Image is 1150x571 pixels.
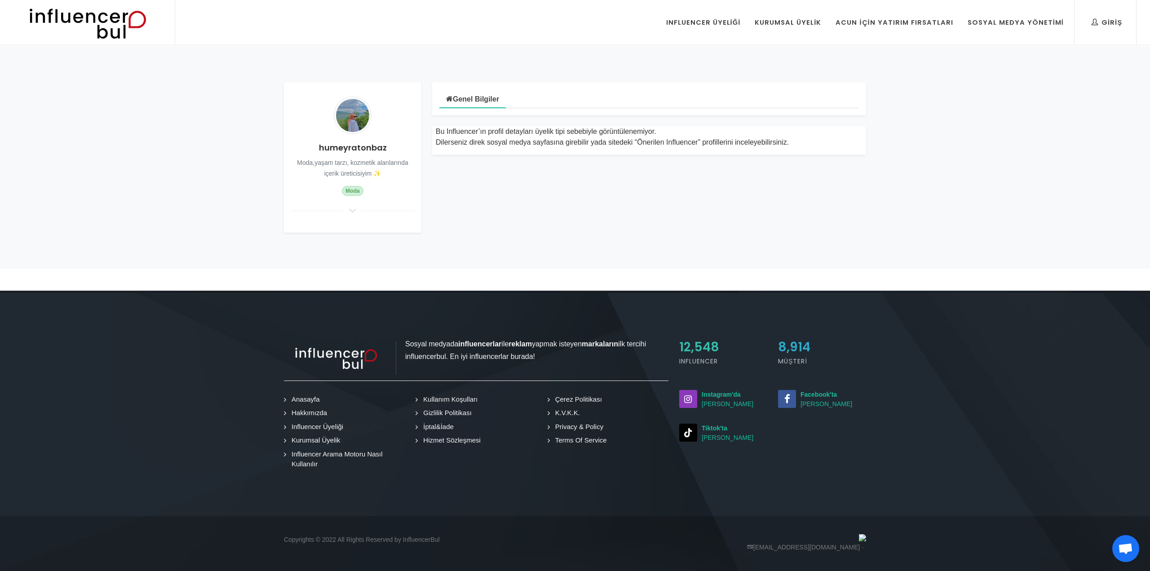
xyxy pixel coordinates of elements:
[859,534,866,541] img: logo_band_white@1x.png
[778,390,866,409] a: Facebook'ta[PERSON_NAME]
[778,357,866,366] h5: Müşteri
[418,394,479,405] a: Kullanım Koşulları
[458,340,501,348] strong: influencerlar
[550,435,608,446] a: Terms Of Service
[286,435,341,446] a: Kurumsal Üyelik
[439,89,506,108] a: Genel Bilgiler
[862,542,864,553] span: ·
[286,394,321,405] a: Anasayfa
[550,422,605,432] a: Privacy & Policy
[755,18,821,27] div: Kurumsal Üyelik
[836,18,953,27] div: Acun İçin Yatırım Fırsatları
[418,435,482,446] a: Hizmet Sözleşmesi
[1092,18,1122,27] div: Giriş
[418,422,455,432] a: İptal&İade
[509,340,532,348] strong: reklam
[297,159,408,177] small: Moda,yaşam tarzı, kozmetik alanlarında içerik üreticisiyim ✨
[291,142,414,154] h4: humeyratonbaz
[582,340,618,348] strong: markaların
[679,338,719,356] span: 12,548
[334,97,372,134] img: Avatar
[436,126,862,148] div: Bu Influencer’ın profil detayları üyelik tipi sebebiyle görüntülenemiyor. Dilerseniz direk sosyal...
[968,18,1064,27] div: Sosyal Medya Yönetimi
[679,390,767,409] a: Instagram'da[PERSON_NAME]
[284,338,668,362] p: Sosyal medyada ile yapmak isteyen ilk tercihi influencerbul. En iyi influencerlar burada!
[679,357,767,366] h5: Influencer
[702,425,727,432] strong: Tiktok'ta
[550,408,581,418] a: K.V.K.K.
[284,341,396,374] img: influencer_light.png
[550,394,603,405] a: Çerez Politikası
[279,534,575,567] div: Copyrights © 2022 All Rights Reserved by InfluencerBul
[778,390,866,409] small: [PERSON_NAME]
[1112,535,1139,562] a: Açık sohbet
[575,534,871,567] div: [EMAIL_ADDRESS][DOMAIN_NAME]
[666,18,741,27] div: Influencer Üyeliği
[679,390,767,409] small: [PERSON_NAME]
[286,422,345,432] a: Influencer Üyeliği
[702,391,741,398] strong: Instagram'da
[286,449,405,469] a: Influencer Arama Motoru Nasıl Kullanılır
[286,408,328,418] a: Hakkımızda
[778,338,810,356] span: 8,914
[418,408,473,418] a: Gizlilik Politikası
[679,424,767,443] small: [PERSON_NAME]
[342,186,364,196] span: Moda
[679,424,767,443] a: Tiktok'ta[PERSON_NAME]
[801,391,837,398] strong: Facebook'ta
